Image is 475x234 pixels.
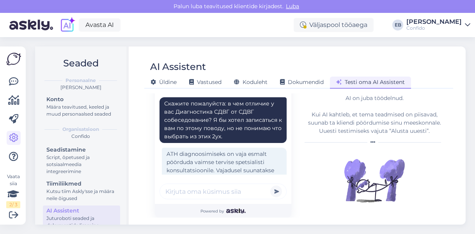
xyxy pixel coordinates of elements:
[294,18,374,32] div: Väljaspool tööaega
[46,215,117,229] div: Juturoboti seaded ja dokumentide lisamine
[226,209,245,213] img: Askly
[79,18,121,32] a: Avasta AI
[46,154,117,175] div: Script, õpetused ja sotsiaalmeedia integreerimine
[150,59,206,74] div: AI Assistent
[46,188,117,202] div: Kutsu tiim Askly'sse ja määra neile õigused
[305,70,444,135] div: AI Assistent vastab sisestatud põhjal. Enne testimist palun kontolli, millise alamlehe andmed AI ...
[41,56,120,71] h2: Seaded
[46,95,117,104] div: Konto
[46,207,117,215] div: AI Assistent
[43,179,120,203] a: TiimiliikmedKutsu tiim Askly'sse ja määra neile õigused
[280,79,324,86] span: Dokumendid
[406,19,470,31] a: [PERSON_NAME]Confido
[46,146,117,154] div: Seadistamine
[41,133,120,140] div: Confido
[343,149,406,212] img: Illustration
[284,3,301,10] span: Luba
[234,79,268,86] span: Koduleht
[406,25,462,31] div: Confido
[6,201,20,208] div: 2 / 3
[43,205,120,230] a: AI AssistentJuturoboti seaded ja dokumentide lisamine
[46,180,117,188] div: Tiimiliikmed
[41,84,120,91] div: [PERSON_NAME]
[62,126,99,133] b: Organisatsioon
[336,79,405,86] span: Testi oma AI Assistent
[189,79,222,86] span: Vastused
[43,94,120,119] a: KontoMäära teavitused, keeled ja muud personaalsed seaded
[151,79,177,86] span: Üldine
[6,173,20,208] div: Vaata siia
[164,100,282,141] div: Скажите пожалуйста: в чем отличие у вас Диагностика СДВГ от СДВГ собеседование? Я бы хотел записа...
[162,148,287,202] div: ATH diagnoosimiseks on vaja esmalt pöörduda vaimse tervise spetsialisti konsultatsioonile. Vajadu...
[406,19,462,25] div: [PERSON_NAME]
[200,208,245,214] span: Powered by
[66,77,96,84] b: Personaalne
[59,17,76,33] img: explore-ai
[160,184,287,199] input: Kirjuta oma küsimus siia
[6,53,21,65] img: Askly Logo
[392,20,403,30] div: EB
[43,145,120,176] a: SeadistamineScript, õpetused ja sotsiaalmeedia integreerimine
[46,104,117,118] div: Määra teavitused, keeled ja muud personaalsed seaded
